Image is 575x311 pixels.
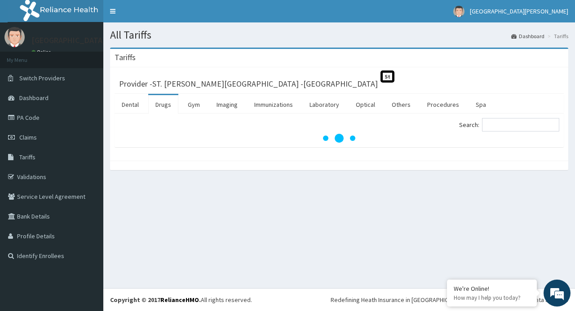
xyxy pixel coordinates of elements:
[115,95,146,114] a: Dental
[103,288,575,311] footer: All rights reserved.
[321,120,357,156] svg: audio-loading
[19,74,65,82] span: Switch Providers
[469,95,493,114] a: Spa
[110,29,568,41] h1: All Tariffs
[247,95,300,114] a: Immunizations
[454,285,530,293] div: We're Online!
[110,296,201,304] strong: Copyright © 2017 .
[453,6,464,17] img: User Image
[4,212,171,243] textarea: Type your message and hit 'Enter'
[482,118,559,131] input: Search:
[181,95,207,114] a: Gym
[147,4,169,26] div: Minimize live chat window
[459,118,559,131] label: Search:
[31,36,164,44] p: [GEOGRAPHIC_DATA][PERSON_NAME]
[115,53,136,61] h3: Tariffs
[19,133,37,141] span: Claims
[17,45,36,67] img: d_794563401_company_1708531726252_794563401
[454,294,530,302] p: How may I help you today?
[545,32,568,40] li: Tariffs
[302,95,346,114] a: Laboratory
[19,153,35,161] span: Tariffs
[349,95,382,114] a: Optical
[19,94,49,102] span: Dashboard
[470,7,568,15] span: [GEOGRAPHIC_DATA][PERSON_NAME]
[31,49,53,55] a: Online
[331,295,568,304] div: Redefining Heath Insurance in [GEOGRAPHIC_DATA] using Telemedicine and Data Science!
[380,70,394,83] span: St
[148,95,178,114] a: Drugs
[209,95,245,114] a: Imaging
[4,27,25,47] img: User Image
[420,95,466,114] a: Procedures
[385,95,418,114] a: Others
[119,80,378,88] h3: Provider - ST. [PERSON_NAME][GEOGRAPHIC_DATA] -[GEOGRAPHIC_DATA]
[47,50,151,62] div: Chat with us now
[160,296,199,304] a: RelianceHMO
[511,32,544,40] a: Dashboard
[52,96,124,187] span: We're online!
